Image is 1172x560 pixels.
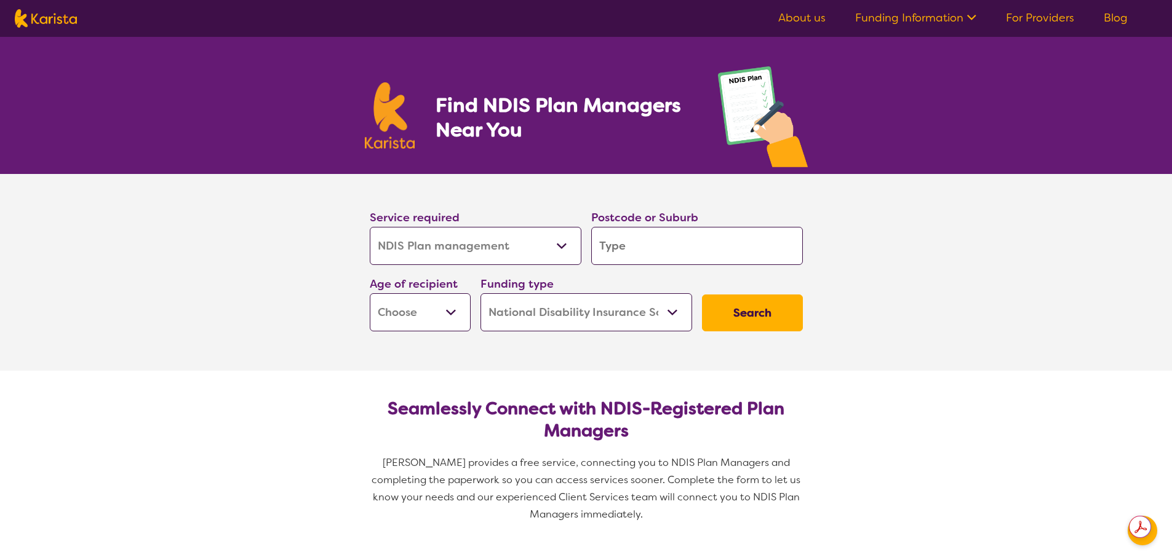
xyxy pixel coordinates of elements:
[718,66,808,174] img: plan-management
[365,82,415,149] img: Karista logo
[372,456,803,521] span: [PERSON_NAME] provides a free service, connecting you to NDIS Plan Managers and completing the pa...
[1006,10,1074,25] a: For Providers
[370,210,460,225] label: Service required
[778,10,826,25] a: About us
[380,398,793,442] h2: Seamlessly Connect with NDIS-Registered Plan Managers
[702,294,803,331] button: Search
[15,9,77,28] img: Karista logo
[1104,10,1128,25] a: Blog
[436,93,693,142] h1: Find NDIS Plan Managers Near You
[480,277,554,291] label: Funding type
[855,10,976,25] a: Funding Information
[370,277,458,291] label: Age of recipient
[591,210,698,225] label: Postcode or Suburb
[591,227,803,265] input: Type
